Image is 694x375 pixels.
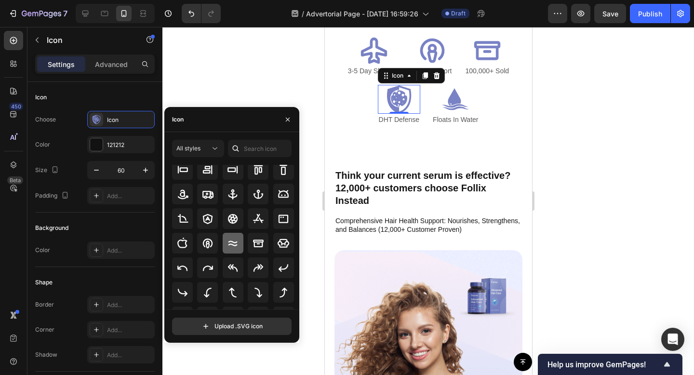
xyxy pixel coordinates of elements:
div: Icon [107,116,152,124]
div: Add... [107,351,152,360]
span: Save [602,10,618,18]
span: / [302,9,304,19]
div: Upload .SVG icon [201,321,263,331]
div: Padding [35,189,71,202]
div: Add... [107,192,152,201]
div: 121212 [107,141,152,149]
p: Icon [47,34,129,46]
p: 7 [63,8,67,19]
div: Shadow [35,350,57,359]
input: Search icon [228,140,292,157]
div: Color [35,140,50,149]
div: Corner [35,325,54,334]
div: Add... [107,326,152,335]
div: Color [35,246,50,254]
span: Advertorial Page - [DATE] 16:59:26 [306,9,418,19]
div: Publish [638,9,662,19]
div: Open Intercom Messenger [661,328,684,351]
div: Add... [107,246,152,255]
div: Icon [35,93,47,102]
iframe: Design area [325,27,532,375]
div: Beta [7,176,23,184]
p: Settings [48,59,75,69]
div: Background [35,224,68,232]
div: Choose [35,115,56,124]
div: 450 [9,103,23,110]
button: Show survey - Help us improve GemPages! [547,359,673,370]
p: Advanced [95,59,128,69]
div: Undo/Redo [182,4,221,23]
button: 7 [4,4,72,23]
button: All styles [172,140,224,157]
button: Upload .SVG icon [172,318,292,335]
div: Size [35,164,61,177]
span: Help us improve GemPages! [547,360,661,369]
span: Draft [451,9,466,18]
button: Publish [630,4,670,23]
div: Icon [172,115,184,124]
div: Shape [35,278,53,287]
div: Add... [107,301,152,309]
button: Save [594,4,626,23]
span: All styles [176,145,200,152]
div: Border [35,300,54,309]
